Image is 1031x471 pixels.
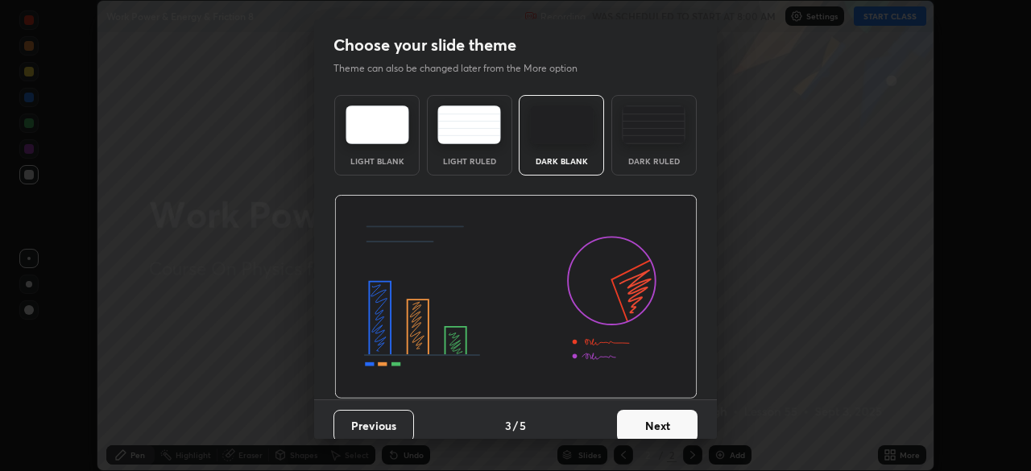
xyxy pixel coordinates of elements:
img: darkTheme.f0cc69e5.svg [530,105,594,144]
img: lightTheme.e5ed3b09.svg [346,105,409,144]
div: Light Ruled [437,157,502,165]
div: Light Blank [345,157,409,165]
img: lightRuledTheme.5fabf969.svg [437,105,501,144]
p: Theme can also be changed later from the More option [333,61,594,76]
button: Next [617,410,698,442]
h2: Choose your slide theme [333,35,516,56]
img: darkThemeBanner.d06ce4a2.svg [334,195,698,399]
img: darkRuledTheme.de295e13.svg [622,105,685,144]
div: Dark Blank [529,157,594,165]
h4: 3 [505,417,511,434]
h4: / [513,417,518,434]
h4: 5 [520,417,526,434]
button: Previous [333,410,414,442]
div: Dark Ruled [622,157,686,165]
